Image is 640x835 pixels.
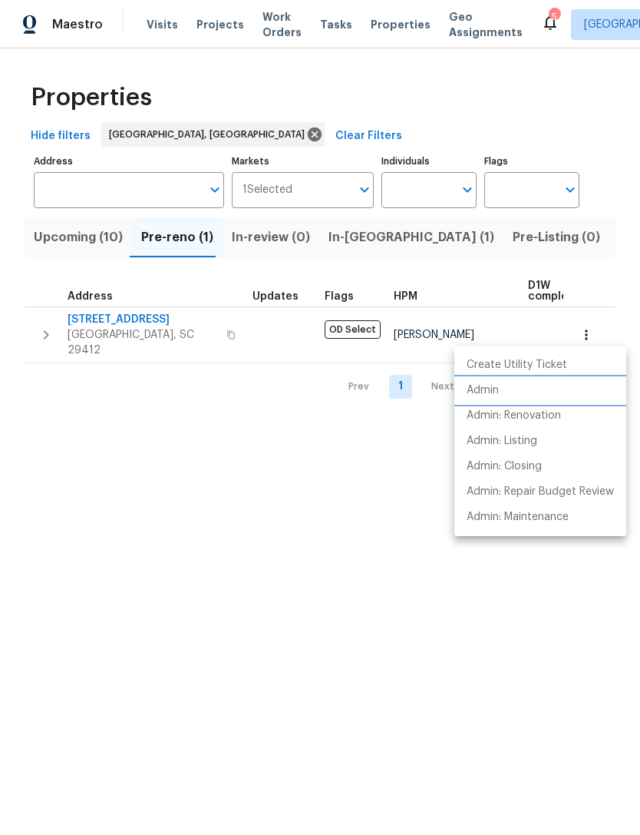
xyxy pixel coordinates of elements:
p: Admin: Closing [467,459,542,475]
p: Admin: Repair Budget Review [467,484,614,500]
p: Create Utility Ticket [467,357,567,373]
p: Admin: Renovation [467,408,561,424]
p: Admin: Maintenance [467,509,569,525]
p: Admin: Listing [467,433,537,449]
p: Admin [467,383,499,399]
